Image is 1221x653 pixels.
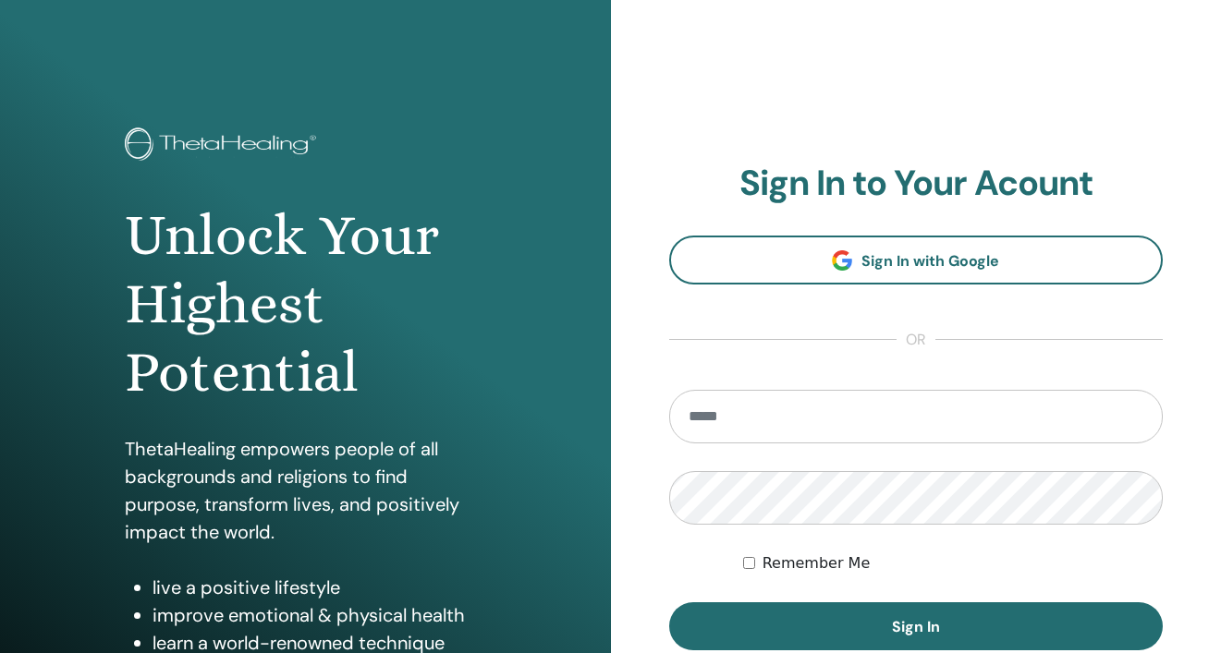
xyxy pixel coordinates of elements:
h2: Sign In to Your Acount [669,163,1164,205]
span: or [897,329,935,351]
h1: Unlock Your Highest Potential [125,201,485,407]
span: Sign In with Google [861,251,999,271]
span: Sign In [892,617,940,636]
button: Sign In [669,602,1164,650]
label: Remember Me [763,552,871,574]
li: live a positive lifestyle [153,574,485,601]
p: ThetaHealing empowers people of all backgrounds and religions to find purpose, transform lives, a... [125,435,485,546]
a: Sign In with Google [669,236,1164,284]
li: improve emotional & physical health [153,601,485,629]
div: Keep me authenticated indefinitely or until I manually logout [743,552,1163,574]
